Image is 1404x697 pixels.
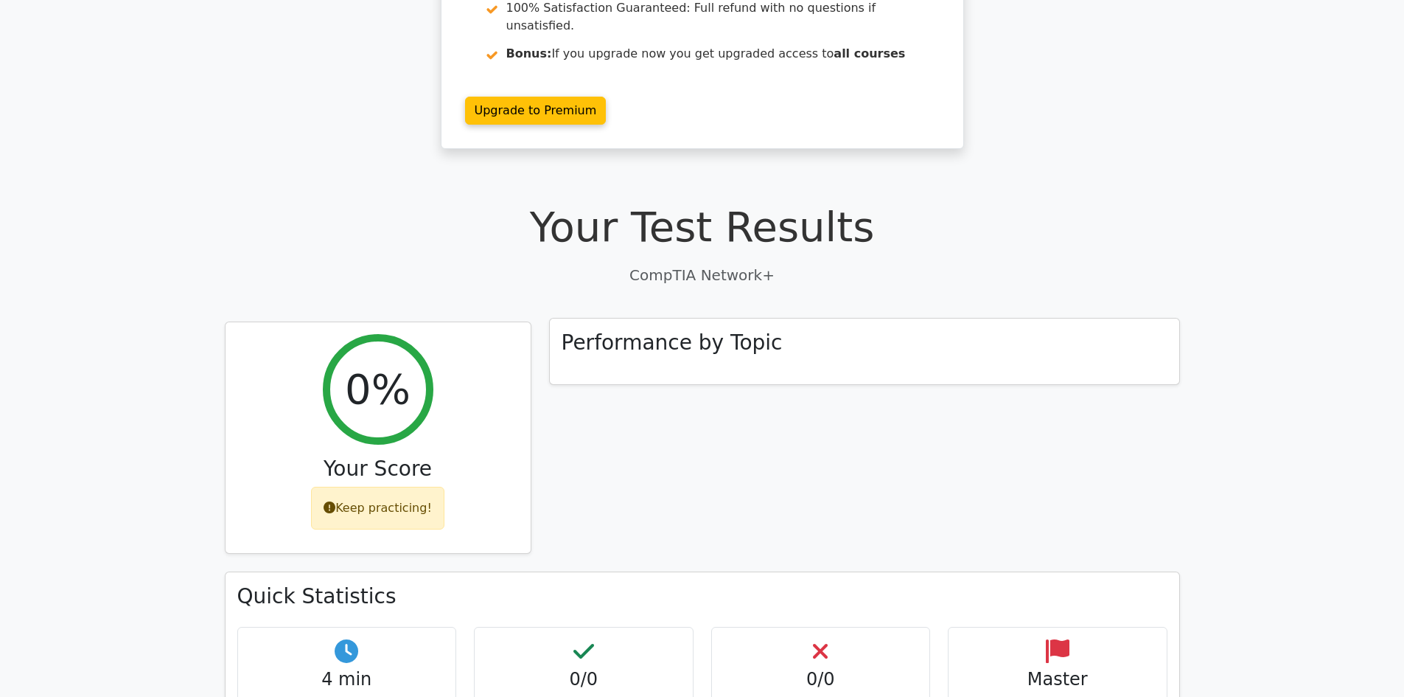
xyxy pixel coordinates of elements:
h4: 4 min [250,669,444,690]
div: Keep practicing! [311,487,444,530]
h3: Your Score [237,457,519,482]
h3: Quick Statistics [237,584,1167,609]
h4: Master [960,669,1155,690]
h2: 0% [345,364,411,414]
h4: 0/0 [724,669,918,690]
h4: 0/0 [486,669,681,690]
a: Upgrade to Premium [465,97,607,125]
h3: Performance by Topic [562,330,783,356]
h1: Your Test Results [225,202,1180,252]
p: CompTIA Network+ [225,264,1180,286]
